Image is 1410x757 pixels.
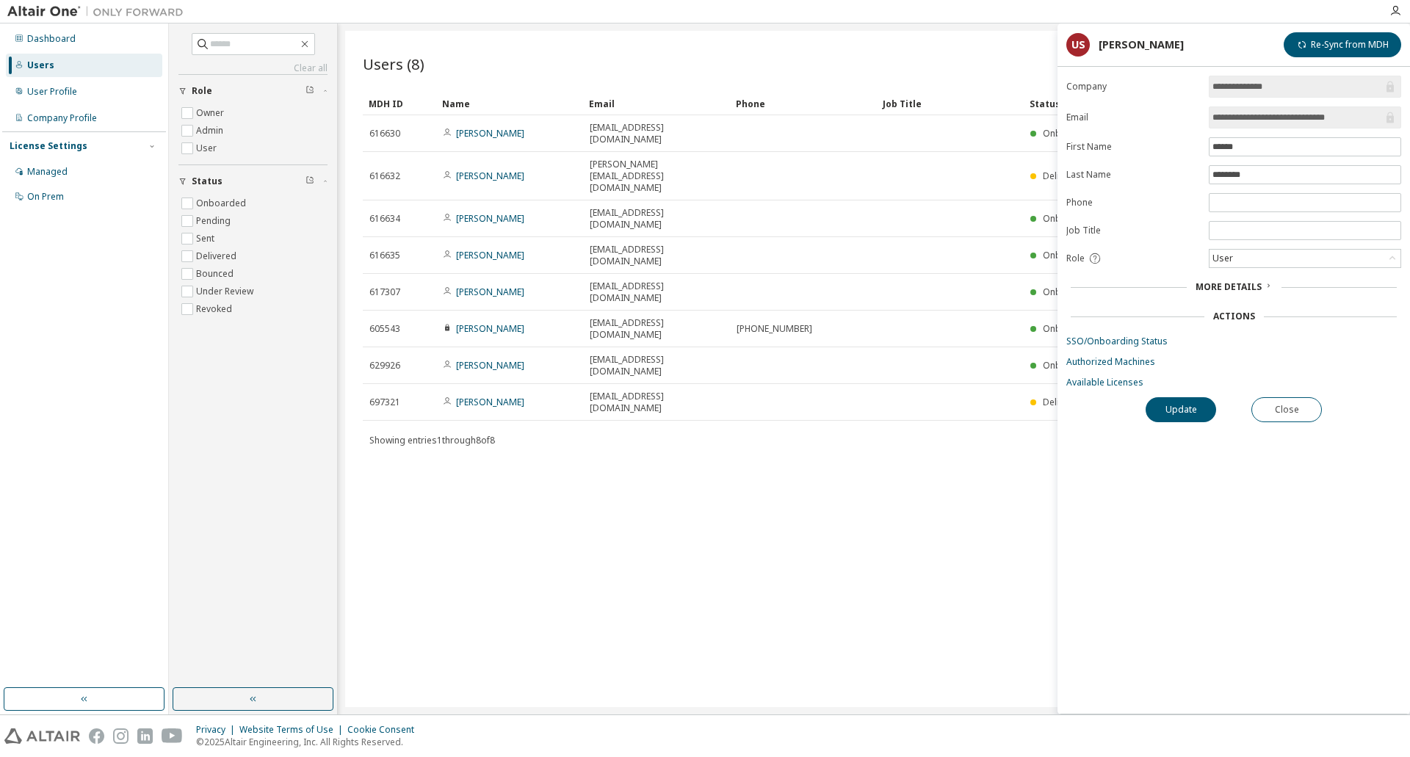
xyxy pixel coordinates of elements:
a: [PERSON_NAME] [456,322,524,335]
label: Last Name [1066,169,1200,181]
span: [EMAIL_ADDRESS][DOMAIN_NAME] [590,280,723,304]
span: [EMAIL_ADDRESS][DOMAIN_NAME] [590,207,723,231]
div: User Profile [27,86,77,98]
img: facebook.svg [89,728,104,744]
a: [PERSON_NAME] [456,127,524,140]
span: 616630 [369,128,400,140]
img: altair_logo.svg [4,728,80,744]
span: [EMAIL_ADDRESS][DOMAIN_NAME] [590,354,723,377]
button: Status [178,165,328,198]
div: Privacy [196,724,239,736]
span: 616634 [369,213,400,225]
span: Delivered [1043,396,1083,408]
div: Users [27,59,54,71]
span: Clear filter [305,85,314,97]
div: User [1210,250,1400,267]
span: [PERSON_NAME][EMAIL_ADDRESS][DOMAIN_NAME] [590,159,723,194]
div: Name [442,92,577,115]
a: [PERSON_NAME] [456,249,524,261]
label: Phone [1066,197,1200,209]
label: Sent [196,230,217,247]
div: Managed [27,166,68,178]
span: 605543 [369,323,400,335]
a: [PERSON_NAME] [456,396,524,408]
button: Update [1146,397,1216,422]
span: [EMAIL_ADDRESS][DOMAIN_NAME] [590,122,723,145]
div: On Prem [27,191,64,203]
span: [EMAIL_ADDRESS][DOMAIN_NAME] [590,317,723,341]
a: Clear all [178,62,328,74]
p: © 2025 Altair Engineering, Inc. All Rights Reserved. [196,736,423,748]
a: [PERSON_NAME] [456,170,524,182]
img: linkedin.svg [137,728,153,744]
span: Users (8) [363,54,424,74]
div: Website Terms of Use [239,724,347,736]
a: [PERSON_NAME] [456,359,524,372]
label: Pending [196,212,234,230]
div: Phone [736,92,871,115]
span: Onboarded [1043,359,1093,372]
span: Clear filter [305,175,314,187]
div: MDH ID [369,92,430,115]
span: Onboarded [1043,127,1093,140]
div: Company Profile [27,112,97,124]
span: 616635 [369,250,400,261]
span: Status [192,175,223,187]
label: Email [1066,112,1200,123]
a: SSO/Onboarding Status [1066,336,1401,347]
span: 629926 [369,360,400,372]
span: More Details [1196,280,1262,293]
span: 616632 [369,170,400,182]
span: Role [192,85,212,97]
span: Onboarded [1043,286,1093,298]
span: Delivered [1043,170,1083,182]
a: Authorized Machines [1066,356,1401,368]
label: Admin [196,122,226,140]
a: Available Licenses [1066,377,1401,388]
span: Onboarded [1043,249,1093,261]
button: Close [1251,397,1322,422]
span: 697321 [369,396,400,408]
span: [EMAIL_ADDRESS][DOMAIN_NAME] [590,244,723,267]
img: youtube.svg [162,728,183,744]
label: Owner [196,104,227,122]
div: [PERSON_NAME] [1099,39,1184,51]
button: Re-Sync from MDH [1284,32,1401,57]
div: Cookie Consent [347,724,423,736]
div: User [1210,250,1235,267]
span: Role [1066,253,1085,264]
label: Revoked [196,300,235,318]
a: [PERSON_NAME] [456,286,524,298]
a: [PERSON_NAME] [456,212,524,225]
label: Onboarded [196,195,249,212]
span: [PHONE_NUMBER] [737,323,812,335]
span: [EMAIL_ADDRESS][DOMAIN_NAME] [590,391,723,414]
div: Dashboard [27,33,76,45]
label: First Name [1066,141,1200,153]
div: Status [1030,92,1309,115]
label: Delivered [196,247,239,265]
label: Bounced [196,265,236,283]
div: US [1066,33,1090,57]
label: Job Title [1066,225,1200,236]
div: Job Title [883,92,1018,115]
label: User [196,140,220,157]
span: Showing entries 1 through 8 of 8 [369,434,495,446]
label: Under Review [196,283,256,300]
span: Onboarded [1043,322,1093,335]
span: 617307 [369,286,400,298]
label: Company [1066,81,1200,93]
img: instagram.svg [113,728,129,744]
div: License Settings [10,140,87,152]
div: Actions [1213,311,1255,322]
div: Email [589,92,724,115]
span: Onboarded [1043,212,1093,225]
img: Altair One [7,4,191,19]
button: Role [178,75,328,107]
